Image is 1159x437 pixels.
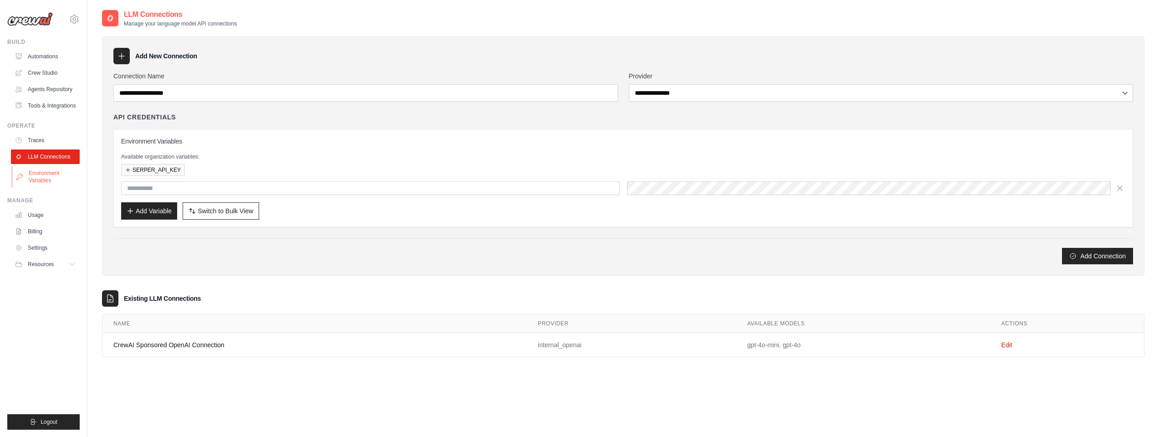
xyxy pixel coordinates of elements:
button: SERPER_API_KEY [121,164,185,176]
p: Manage your language model API connections [124,20,237,27]
div: Build [7,38,80,46]
a: Settings [11,241,80,255]
a: Edit [1001,341,1012,349]
a: Environment Variables [12,166,81,188]
h3: Add New Connection [135,51,197,61]
h4: API Credentials [113,113,176,122]
img: Logo [7,12,53,26]
th: Available Models [736,314,991,333]
td: CrewAI Sponsored OpenAI Connection [102,333,527,357]
a: Usage [11,208,80,222]
td: gpt-4o-mini, gpt-4o [736,333,991,357]
a: LLM Connections [11,149,80,164]
div: Manage [7,197,80,204]
button: Switch to Bulk View [183,202,259,220]
span: Logout [41,418,57,426]
td: internal_openai [527,333,736,357]
a: Agents Repository [11,82,80,97]
button: Logout [7,414,80,430]
th: Actions [991,314,1144,333]
a: Crew Studio [11,66,80,80]
button: Resources [11,257,80,272]
h3: Existing LLM Connections [124,294,201,303]
p: Available organization variables: [121,153,1125,160]
h3: Environment Variables [121,137,1125,146]
span: Resources [28,261,54,268]
button: Add Connection [1062,248,1133,264]
label: Connection Name [113,72,618,81]
label: Provider [629,72,1133,81]
h2: LLM Connections [124,9,237,20]
span: Switch to Bulk View [198,206,253,216]
a: Automations [11,49,80,64]
th: Name [102,314,527,333]
a: Traces [11,133,80,148]
a: Tools & Integrations [11,98,80,113]
th: Provider [527,314,736,333]
div: Operate [7,122,80,129]
button: Add Variable [121,202,177,220]
a: Billing [11,224,80,239]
